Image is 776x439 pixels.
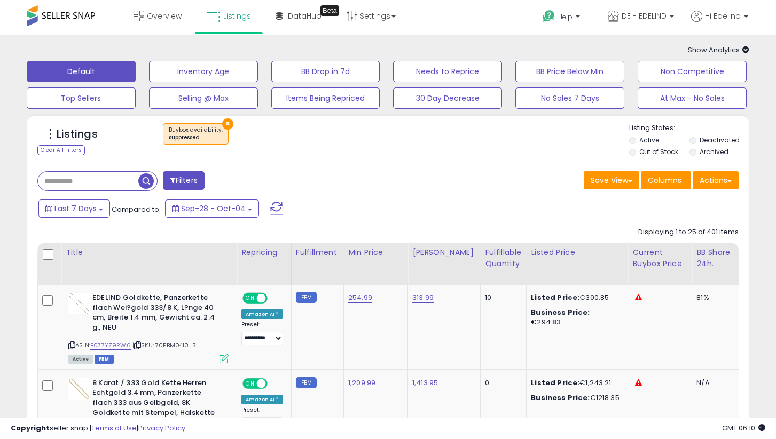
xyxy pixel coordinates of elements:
button: Sep-28 - Oct-04 [165,199,259,218]
span: Listings [223,11,251,21]
div: Listed Price [531,247,623,258]
a: B077YZ9RW6 [90,341,131,350]
h5: Listings [57,127,98,142]
span: OFF [266,294,283,303]
div: Fulfillable Quantity [485,247,522,269]
div: N/A [696,378,732,388]
small: FBM [296,292,317,303]
div: €300.85 [531,293,620,302]
button: Needs to Reprice [393,61,502,82]
i: Get Help [542,10,555,23]
b: Listed Price: [531,292,579,302]
a: Hi Edelind [691,11,748,35]
div: Tooltip anchor [320,5,339,16]
span: Hi Edelind [705,11,741,21]
button: Filters [163,171,205,190]
a: 1,209.99 [348,378,375,388]
button: Selling @ Max [149,87,258,109]
button: Default [27,61,136,82]
span: Last 7 Days [54,203,97,214]
div: Preset: [241,321,283,345]
div: €1,243.21 [531,378,620,388]
span: 2025-10-13 06:10 GMT [722,423,765,433]
div: Amazon AI * [241,395,283,404]
div: €1218.35 [531,393,620,403]
div: €294.83 [531,308,620,327]
b: EDELIND Goldkette, Panzerkette flach Wei?gold 333/8 K, L?nge 40 cm, Breite 1.4 mm, Gewicht ca. 2.... [92,293,222,335]
button: Non Competitive [638,61,747,82]
img: 31fY5Cf31JL._SL40_.jpg [68,293,90,314]
img: 41uIJLW+vGL._SL40_.jpg [68,378,90,400]
span: Sep-28 - Oct-04 [181,203,246,214]
button: × [222,118,233,130]
label: Active [639,135,659,145]
span: Help [558,12,573,21]
div: ASIN: [68,293,229,362]
button: Items Being Repriced [271,87,380,109]
div: Min Price [348,247,403,258]
span: DataHub [288,11,322,21]
button: 30 Day Decrease [393,87,502,109]
div: Amazon AI * [241,309,283,319]
div: [PERSON_NAME] [412,247,476,258]
span: | SKU: 70FBM0410-3 [132,341,196,349]
span: Buybox availability : [169,126,223,142]
button: Inventory Age [149,61,258,82]
button: Top Sellers [27,87,136,109]
span: FBM [95,355,114,364]
span: DE - EDELIND [622,11,667,21]
div: Current Buybox Price [632,247,687,269]
span: OFF [266,379,283,388]
button: BB Drop in 7d [271,61,380,82]
a: 313.99 [412,292,434,303]
span: ON [244,379,257,388]
span: Compared to: [112,204,161,214]
button: At Max - No Sales [638,87,747,109]
div: Fulfillment [296,247,339,258]
label: Out of Stock [639,147,678,156]
p: Listing States: [629,123,749,133]
div: seller snap | | [11,424,185,434]
button: Last 7 Days [38,199,110,218]
a: Privacy Policy [138,423,185,433]
span: ON [244,294,257,303]
button: Save View [584,171,639,189]
a: Help [534,2,591,35]
div: suppressed [169,134,223,141]
b: Listed Price: [531,378,579,388]
label: Archived [700,147,728,156]
button: Columns [641,171,691,189]
div: BB Share 24h. [696,247,735,269]
small: FBM [296,377,317,388]
div: Repricing [241,247,287,258]
div: 81% [696,293,732,302]
div: Clear All Filters [37,145,85,155]
strong: Copyright [11,423,50,433]
button: Actions [693,171,739,189]
label: Deactivated [700,135,740,145]
span: Show Analytics [688,45,749,55]
div: Displaying 1 to 25 of 401 items [638,227,739,237]
button: BB Price Below Min [515,61,624,82]
span: Columns [648,175,681,186]
button: No Sales 7 Days [515,87,624,109]
span: All listings currently available for purchase on Amazon [68,355,93,364]
div: Preset: [241,406,283,430]
a: 254.99 [348,292,372,303]
span: Overview [147,11,182,21]
div: Title [66,247,232,258]
div: 10 [485,293,518,302]
b: Business Price: [531,307,590,317]
a: 1,413.95 [412,378,438,388]
b: Business Price: [531,393,590,403]
div: 0 [485,378,518,388]
a: Terms of Use [91,423,137,433]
